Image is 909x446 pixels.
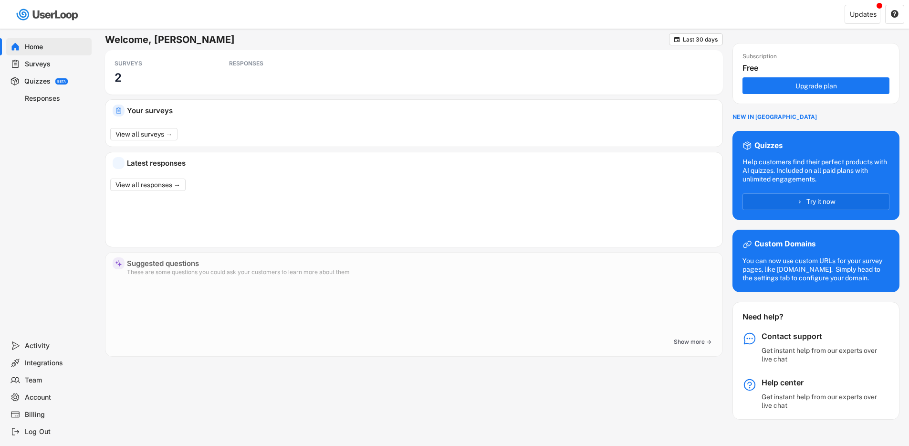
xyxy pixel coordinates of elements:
[742,256,889,283] div: You can now use custom URLs for your survey pages, like [DOMAIN_NAME]. Simply head to the setting...
[742,158,889,184] div: Help customers find their perfect products with AI quizzes. Included on all paid plans with unlim...
[762,346,881,363] div: Get instant help from our experts over live chat
[742,193,889,210] button: Try it now
[891,10,899,18] text: 
[806,198,836,205] span: Try it now
[127,107,715,114] div: Your surveys
[762,331,881,341] div: Contact support
[25,359,88,368] div: Integrations
[762,378,881,388] div: Help center
[742,77,889,94] button: Upgrade plan
[25,94,88,103] div: Responses
[25,376,88,385] div: Team
[673,36,680,43] button: 
[742,63,894,73] div: Free
[670,335,715,349] button: Show more →
[732,114,817,121] div: NEW IN [GEOGRAPHIC_DATA]
[14,5,82,24] img: userloop-logo-01.svg
[115,260,122,267] img: MagicMajor%20%28Purple%29.svg
[754,141,783,151] div: Quizzes
[127,269,715,275] div: These are some questions you could ask your customers to learn more about them
[742,53,777,61] div: Subscription
[115,70,122,85] h3: 2
[127,260,715,267] div: Suggested questions
[25,341,88,350] div: Activity
[890,10,899,19] button: 
[25,393,88,402] div: Account
[127,159,715,167] div: Latest responses
[754,239,815,249] div: Custom Domains
[110,179,186,191] button: View all responses →
[105,33,669,46] h6: Welcome, [PERSON_NAME]
[25,42,88,52] div: Home
[229,60,315,67] div: RESPONSES
[762,393,881,410] div: Get instant help from our experts over live chat
[850,11,877,18] div: Updates
[24,77,51,86] div: Quizzes
[25,427,88,436] div: Log Out
[57,80,66,83] div: BETA
[115,159,122,167] img: yH5BAEAAAAALAAAAAABAAEAAAIBRAA7
[25,60,88,69] div: Surveys
[674,36,680,43] text: 
[742,312,809,322] div: Need help?
[683,37,718,42] div: Last 30 days
[110,128,178,140] button: View all surveys →
[25,410,88,419] div: Billing
[115,60,200,67] div: SURVEYS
